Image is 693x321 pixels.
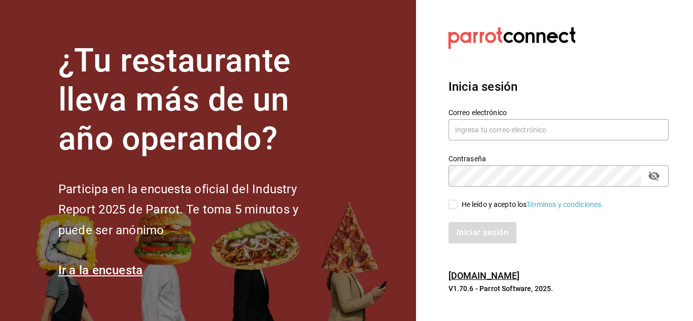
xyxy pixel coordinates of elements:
h1: ¿Tu restaurante lleva más de un año operando? [58,42,332,158]
h2: Participa en la encuesta oficial del Industry Report 2025 de Parrot. Te toma 5 minutos y puede se... [58,179,332,241]
p: V1.70.6 - Parrot Software, 2025. [448,283,669,294]
a: Términos y condiciones. [527,200,603,208]
input: Ingresa tu correo electrónico [448,119,669,140]
a: Ir a la encuesta [58,263,143,277]
div: He leído y acepto los [462,199,604,210]
h3: Inicia sesión [448,78,669,96]
label: Correo electrónico [448,109,669,116]
a: [DOMAIN_NAME] [448,270,520,281]
button: passwordField [645,167,663,185]
label: Contraseña [448,155,669,162]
